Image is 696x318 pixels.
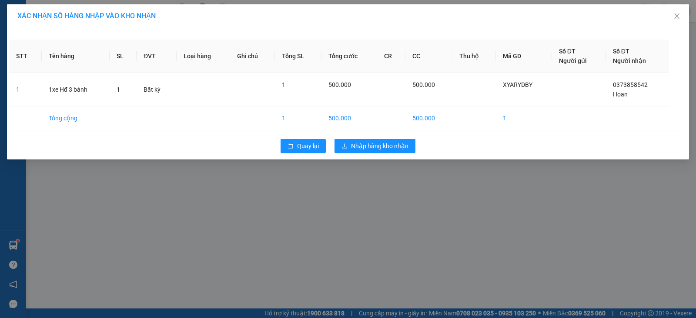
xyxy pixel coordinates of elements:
[9,40,42,73] th: STT
[9,73,42,106] td: 1
[137,73,177,106] td: Bất kỳ
[42,40,110,73] th: Tên hàng
[405,106,453,130] td: 500.000
[110,40,137,73] th: SL
[117,86,120,93] span: 1
[351,141,408,151] span: Nhập hàng kho nhận
[496,106,552,130] td: 1
[496,40,552,73] th: Mã GD
[297,141,319,151] span: Quay lại
[412,81,435,88] span: 500.000
[281,139,326,153] button: rollbackQuay lại
[613,57,646,64] span: Người nhận
[673,13,680,20] span: close
[335,139,415,153] button: downloadNhập hàng kho nhận
[137,40,177,73] th: ĐVT
[665,4,689,29] button: Close
[328,81,351,88] span: 500.000
[230,40,275,73] th: Ghi chú
[341,143,348,150] span: download
[288,143,294,150] span: rollback
[613,48,629,55] span: Số ĐT
[275,106,321,130] td: 1
[177,40,230,73] th: Loại hàng
[282,81,285,88] span: 1
[42,106,110,130] td: Tổng cộng
[321,106,377,130] td: 500.000
[503,81,532,88] span: XYARYDBY
[613,81,648,88] span: 0373858542
[321,40,377,73] th: Tổng cước
[559,57,587,64] span: Người gửi
[275,40,321,73] th: Tổng SL
[405,40,453,73] th: CC
[613,91,628,98] span: Hoan
[452,40,495,73] th: Thu hộ
[17,12,156,20] span: XÁC NHẬN SỐ HÀNG NHẬP VÀO KHO NHẬN
[377,40,405,73] th: CR
[42,73,110,106] td: 1xe Hđ 3 bánh
[559,48,576,55] span: Số ĐT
